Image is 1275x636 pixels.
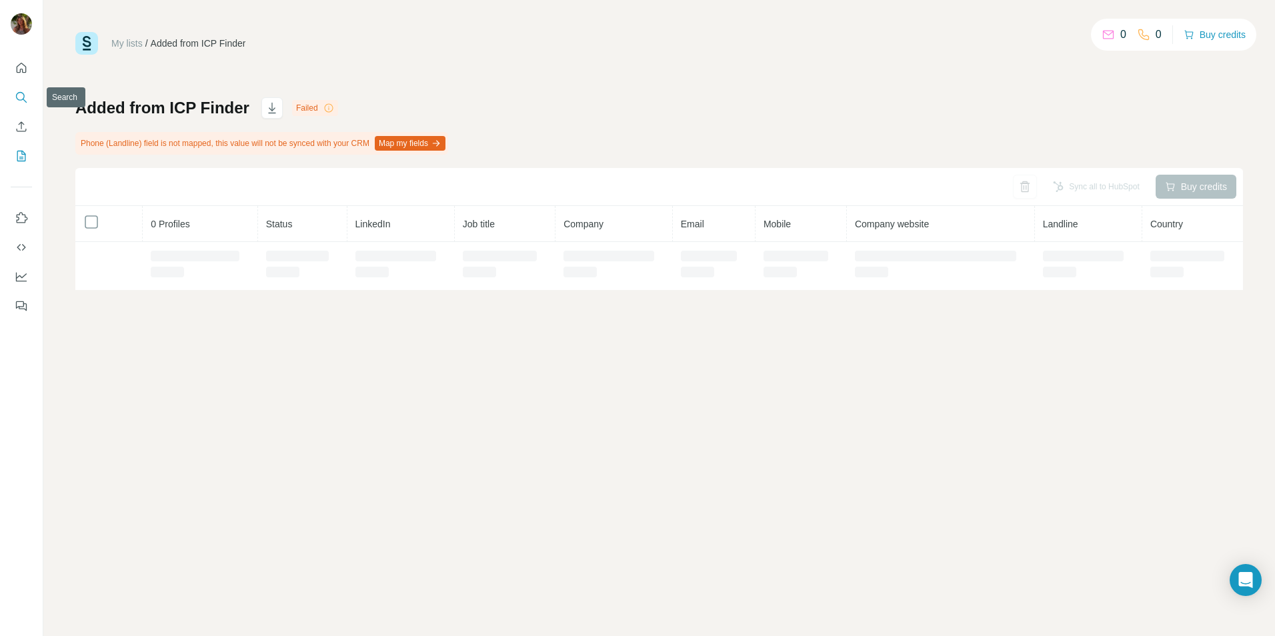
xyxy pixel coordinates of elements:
[11,115,32,139] button: Enrich CSV
[681,219,704,229] span: Email
[75,32,98,55] img: Surfe Logo
[11,235,32,259] button: Use Surfe API
[151,219,189,229] span: 0 Profiles
[75,132,448,155] div: Phone (Landline) field is not mapped, this value will not be synced with your CRM
[11,294,32,318] button: Feedback
[1043,219,1078,229] span: Landline
[11,85,32,109] button: Search
[11,144,32,168] button: My lists
[1230,564,1262,596] div: Open Intercom Messenger
[563,219,603,229] span: Company
[151,37,246,50] div: Added from ICP Finder
[1120,27,1126,43] p: 0
[145,37,148,50] li: /
[292,100,338,116] div: Failed
[75,97,249,119] h1: Added from ICP Finder
[855,219,929,229] span: Company website
[375,136,445,151] button: Map my fields
[1150,219,1183,229] span: Country
[355,219,391,229] span: LinkedIn
[1184,25,1246,44] button: Buy credits
[11,13,32,35] img: Avatar
[11,56,32,80] button: Quick start
[111,38,143,49] a: My lists
[1156,27,1162,43] p: 0
[266,219,293,229] span: Status
[11,206,32,230] button: Use Surfe on LinkedIn
[11,265,32,289] button: Dashboard
[764,219,791,229] span: Mobile
[463,219,495,229] span: Job title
